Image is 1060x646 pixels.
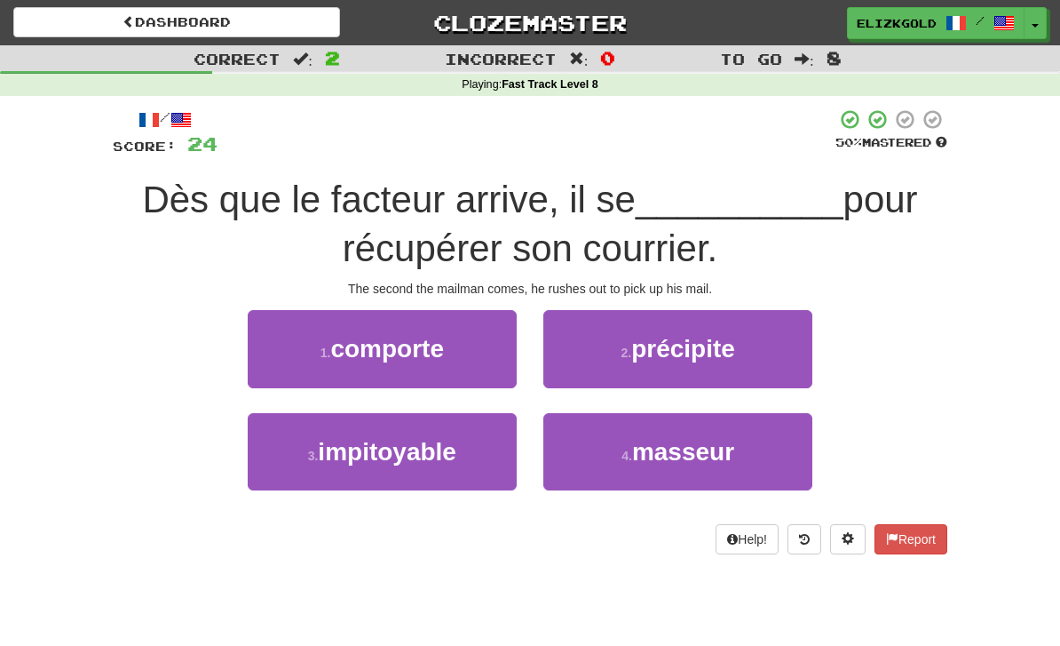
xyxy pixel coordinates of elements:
[194,50,281,68] span: Correct
[367,7,693,38] a: Clozemaster
[187,132,218,155] span: 24
[543,413,812,490] button: 4.masseur
[113,280,947,298] div: The second the mailman comes, he rushes out to pick up his mail.
[325,47,340,68] span: 2
[308,449,319,463] small: 3 .
[632,438,734,466] span: masseur
[716,524,779,554] button: Help!
[569,52,589,67] span: :
[543,310,812,387] button: 2.précipite
[13,7,340,37] a: Dashboard
[293,52,312,67] span: :
[976,14,985,27] span: /
[631,335,735,363] span: précipite
[502,78,598,91] strong: Fast Track Level 8
[857,15,937,31] span: Elizkgold
[720,50,782,68] span: To go
[248,413,517,490] button: 3.impitoyable
[847,7,1024,39] a: Elizkgold /
[835,135,947,151] div: Mastered
[827,47,842,68] span: 8
[874,524,947,554] button: Report
[600,47,615,68] span: 0
[636,179,843,220] span: __________
[795,52,814,67] span: :
[113,108,218,131] div: /
[787,524,821,554] button: Round history (alt+y)
[343,179,918,269] span: pour récupérer son courrier.
[621,449,632,463] small: 4 .
[113,139,177,154] span: Score:
[835,135,862,149] span: 50 %
[318,438,456,466] span: impitoyable
[248,310,517,387] button: 1.comporte
[142,179,636,220] span: Dès que le facteur arrive, il se
[445,50,557,68] span: Incorrect
[330,335,444,363] span: comporte
[320,346,331,360] small: 1 .
[621,346,631,360] small: 2 .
